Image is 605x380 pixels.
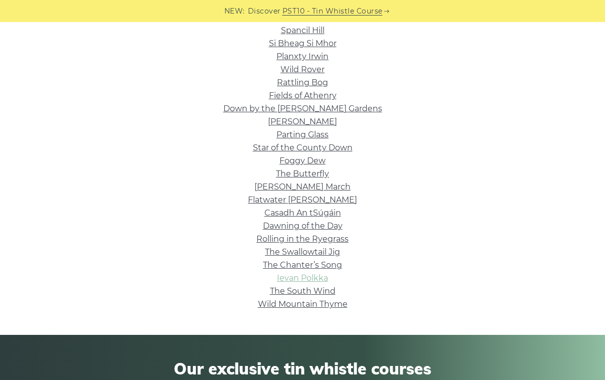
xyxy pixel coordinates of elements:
a: PST10 - Tin Whistle Course [282,6,383,17]
a: Down by the [PERSON_NAME] Gardens [223,104,382,113]
a: Wild Rover [280,65,325,74]
a: [PERSON_NAME] March [254,182,351,192]
a: Star of the County Down [253,143,353,152]
a: Si­ Bheag Si­ Mhor [269,39,337,48]
a: Planxty Irwin [276,52,329,61]
a: The Swallowtail Jig [265,247,340,257]
a: Dawning of the Day [263,221,343,231]
a: Fields of Athenry [269,91,337,100]
a: Rattling Bog [277,78,328,87]
a: Spancil Hill [281,26,325,35]
a: Rolling in the Ryegrass [256,234,349,244]
a: Parting Glass [276,130,329,139]
a: The Chanter’s Song [263,260,342,270]
a: Foggy Dew [279,156,326,165]
a: Wild Mountain Thyme [258,299,348,309]
span: Our exclusive tin whistle courses [24,359,581,378]
a: The South Wind [270,286,336,296]
a: Flatwater [PERSON_NAME] [248,195,357,205]
span: Discover [248,6,281,17]
span: NEW: [224,6,245,17]
a: Ievan Polkka [277,273,328,283]
a: Casadh An tSúgáin [264,208,341,218]
a: The Butterfly [276,169,329,178]
a: [PERSON_NAME] [268,117,337,126]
